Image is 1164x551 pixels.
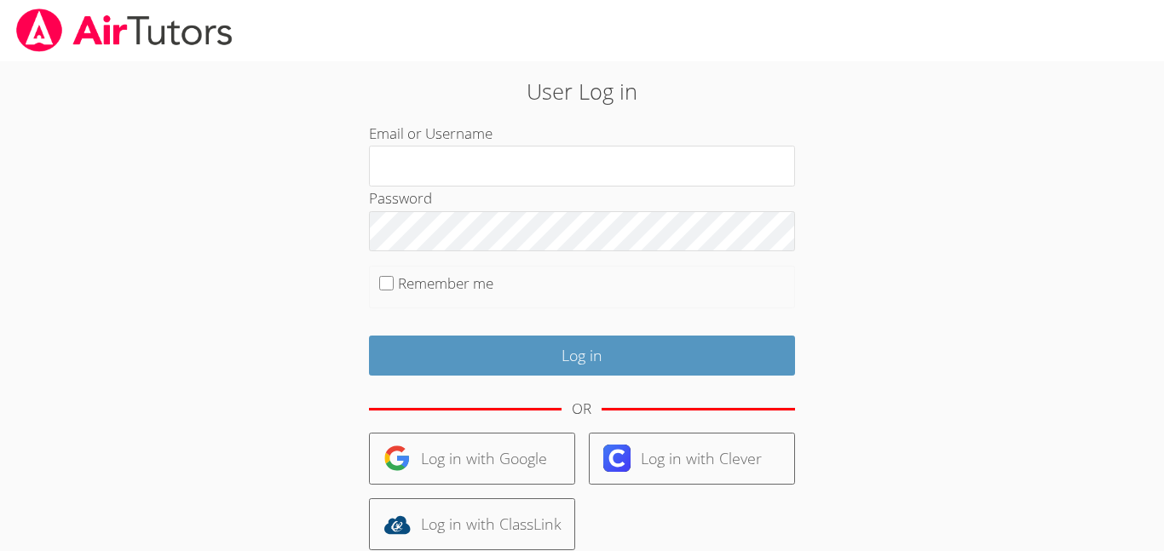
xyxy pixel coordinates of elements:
input: Log in [369,336,795,376]
img: clever-logo-6eab21bc6e7a338710f1a6ff85c0baf02591cd810cc4098c63d3a4b26e2feb20.svg [603,445,631,472]
a: Log in with ClassLink [369,498,575,550]
img: airtutors_banner-c4298cdbf04f3fff15de1276eac7730deb9818008684d7c2e4769d2f7ddbe033.png [14,9,234,52]
img: google-logo-50288ca7cdecda66e5e0955fdab243c47b7ad437acaf1139b6f446037453330a.svg [383,445,411,472]
label: Password [369,188,432,208]
img: classlink-logo-d6bb404cc1216ec64c9a2012d9dc4662098be43eaf13dc465df04b49fa7ab582.svg [383,511,411,538]
label: Remember me [398,273,493,293]
label: Email or Username [369,123,493,143]
a: Log in with Google [369,433,575,485]
a: Log in with Clever [589,433,795,485]
h2: User Log in [268,75,896,107]
div: OR [572,397,591,422]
